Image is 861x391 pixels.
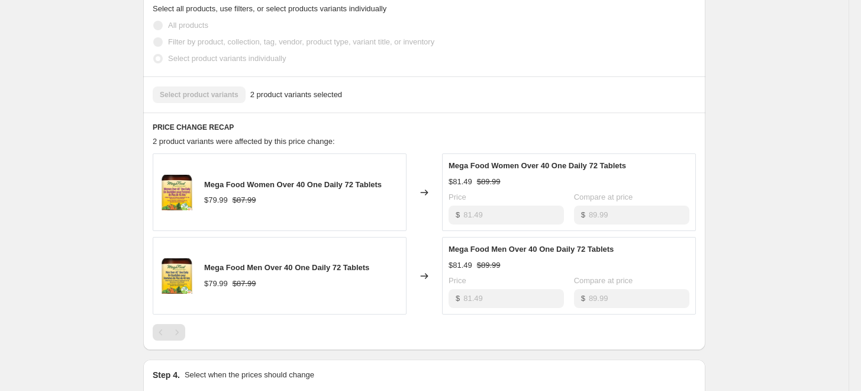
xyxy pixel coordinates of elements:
img: zJhRI3XI_80x.png [159,258,195,294]
span: $ [581,210,585,219]
span: 2 product variants selected [250,89,342,101]
div: $81.49 [449,259,472,271]
nav: Pagination [153,324,185,341]
span: Price [449,193,466,201]
span: Price [449,276,466,285]
span: Mega Food Men Over 40 One Daily 72 Tablets [449,245,614,254]
strike: $89.99 [477,259,501,271]
img: Ql1ct-OU_80x.png [159,175,195,210]
span: Compare at price [574,276,633,285]
h6: PRICE CHANGE RECAP [153,123,696,132]
span: $ [456,294,460,303]
div: $79.99 [204,194,228,206]
span: 2 product variants were affected by this price change: [153,137,335,146]
span: Mega Food Women Over 40 One Daily 72 Tablets [449,161,626,170]
span: $ [456,210,460,219]
p: Select when the prices should change [185,369,314,381]
h2: Step 4. [153,369,180,381]
span: Filter by product, collection, tag, vendor, product type, variant title, or inventory [168,37,434,46]
div: $81.49 [449,176,472,188]
strike: $89.99 [477,176,501,188]
strike: $87.99 [233,278,256,290]
span: Select all products, use filters, or select products variants individually [153,4,386,13]
span: All products [168,21,208,30]
span: Select product variants individually [168,54,286,63]
span: Compare at price [574,193,633,201]
div: $79.99 [204,278,228,290]
span: Mega Food Men Over 40 One Daily 72 Tablets [204,263,369,272]
span: $ [581,294,585,303]
strike: $87.99 [233,194,256,206]
span: Mega Food Women Over 40 One Daily 72 Tablets [204,180,382,189]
